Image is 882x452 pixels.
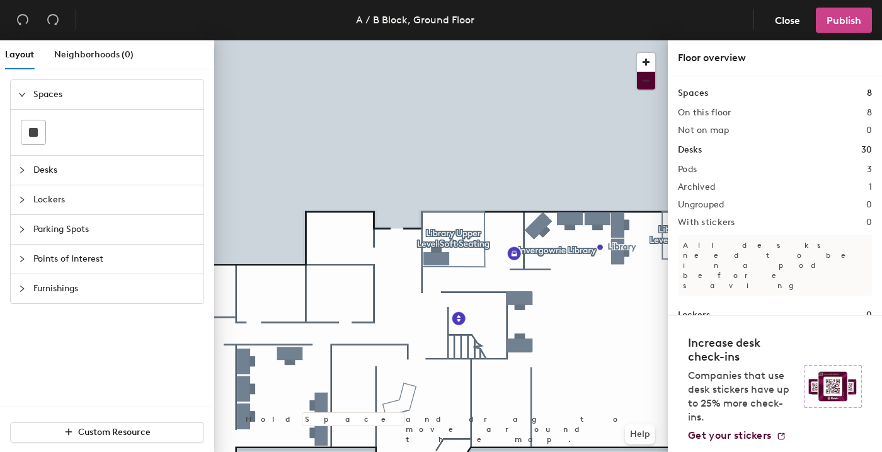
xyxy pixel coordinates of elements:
[54,49,134,60] span: Neighborhoods (0)
[18,166,26,174] span: collapsed
[678,217,735,228] h2: With stickers
[764,8,811,33] button: Close
[678,200,724,210] h2: Ungrouped
[861,143,872,157] h1: 30
[10,422,204,443] button: Custom Resource
[18,255,26,263] span: collapsed
[678,235,872,296] p: All desks need to be in a pod before saving
[33,274,196,303] span: Furnishings
[678,165,697,175] h2: Pods
[867,165,872,175] h2: 3
[678,50,872,66] div: Floor overview
[869,182,872,192] h2: 1
[5,49,34,60] span: Layout
[18,285,26,293] span: collapsed
[678,86,708,100] h1: Spaces
[33,245,196,274] span: Points of Interest
[866,125,872,136] h2: 0
[816,8,872,33] button: Publish
[18,226,26,233] span: collapsed
[678,182,715,192] h2: Archived
[866,200,872,210] h2: 0
[866,217,872,228] h2: 0
[866,308,872,322] h1: 0
[40,8,66,33] button: Redo (⌘ + ⇧ + Z)
[33,185,196,214] span: Lockers
[625,424,655,444] button: Help
[10,8,35,33] button: Undo (⌘ + Z)
[78,427,151,438] span: Custom Resource
[688,369,796,424] p: Companies that use desk stickers have up to 25% more check-ins.
[804,365,862,408] img: Sticker logo
[678,308,710,322] h1: Lockers
[678,143,702,157] h1: Desks
[678,108,731,118] h2: On this floor
[33,215,196,244] span: Parking Spots
[18,196,26,204] span: collapsed
[688,336,796,364] h4: Increase desk check-ins
[688,429,771,441] span: Get your stickers
[18,91,26,98] span: expanded
[33,80,196,109] span: Spaces
[678,125,729,136] h2: Not on map
[827,14,861,26] span: Publish
[33,156,196,185] span: Desks
[356,12,474,28] div: A / B Block, Ground Floor
[775,14,800,26] span: Close
[16,13,29,26] span: undo
[688,429,786,442] a: Get your stickers
[867,86,872,100] h1: 8
[867,108,872,118] h2: 8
